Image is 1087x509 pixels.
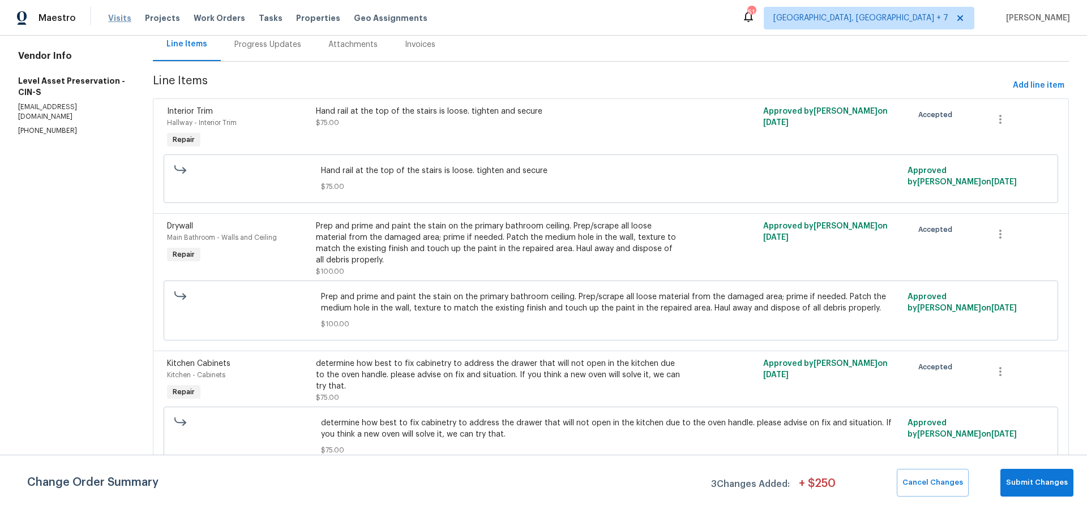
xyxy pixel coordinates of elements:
span: Cancel Changes [902,476,963,489]
span: [DATE] [763,371,789,379]
span: Approved by [PERSON_NAME] on [908,293,1017,312]
span: Line Items [153,75,1008,96]
span: [DATE] [991,304,1017,312]
span: Repair [168,386,199,398]
span: Approved by [PERSON_NAME] on [763,360,888,379]
button: Cancel Changes [897,469,969,497]
div: 51 [747,7,755,18]
div: Prep and prime and paint the stain on the primary bathroom ceiling. Prep/scrape all loose materia... [316,221,682,266]
div: Invoices [405,39,435,50]
span: Main Bathroom - Walls and Ceiling [167,234,277,241]
p: [PHONE_NUMBER] [18,126,126,136]
div: Attachments [328,39,378,50]
span: Repair [168,134,199,145]
span: [GEOGRAPHIC_DATA], [GEOGRAPHIC_DATA] + 7 [773,12,948,24]
span: Hand rail at the top of the stairs is loose. tighten and secure [321,165,901,176]
p: [EMAIL_ADDRESS][DOMAIN_NAME] [18,102,126,122]
span: 3 Changes Added: [711,473,790,497]
span: Kitchen - Cabinets [167,372,225,378]
span: Geo Assignments [354,12,427,24]
span: Submit Changes [1006,476,1068,489]
div: Hand rail at the top of the stairs is loose. tighten and secure [316,106,682,117]
span: $75.00 [321,181,901,192]
span: Approved by [PERSON_NAME] on [763,222,888,241]
span: Visits [108,12,131,24]
span: Maestro [38,12,76,24]
span: + $ 250 [799,478,836,497]
span: $75.00 [316,394,339,401]
h4: Vendor Info [18,50,126,62]
span: Tasks [259,14,283,22]
div: determine how best to fix cabinetry to address the drawer that will not open in the kitchen due t... [316,358,682,392]
span: Projects [145,12,180,24]
span: Interior Trim [167,107,213,115]
span: $75.00 [316,119,339,126]
span: Approved by [PERSON_NAME] on [908,419,1017,438]
button: Add line item [1008,75,1069,96]
span: Drywall [167,222,193,230]
span: Add line item [1013,79,1064,93]
span: Prep and prime and paint the stain on the primary bathroom ceiling. Prep/scrape all loose materia... [321,291,901,314]
span: Accepted [918,224,957,235]
span: determine how best to fix cabinetry to address the drawer that will not open in the kitchen due t... [321,417,901,440]
span: Repair [168,249,199,260]
span: [DATE] [763,234,789,241]
span: Work Orders [194,12,245,24]
span: Change Order Summary [27,469,159,497]
span: $100.00 [316,268,344,275]
div: Line Items [166,38,207,50]
span: Hallway - Interior Trim [167,119,237,126]
span: Accepted [918,109,957,120]
button: Submit Changes [1000,469,1073,497]
span: Approved by [PERSON_NAME] on [908,167,1017,186]
span: [DATE] [763,119,789,127]
span: $75.00 [321,445,901,456]
span: Approved by [PERSON_NAME] on [763,107,888,127]
h5: Level Asset Preservation - CIN-S [18,75,126,98]
span: $100.00 [321,318,901,330]
span: [DATE] [991,430,1017,438]
span: [DATE] [991,178,1017,186]
span: Kitchen Cabinets [167,360,230,368]
span: [PERSON_NAME] [1002,12,1070,24]
span: Properties [296,12,340,24]
div: Progress Updates [234,39,301,50]
span: Accepted [918,361,957,373]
